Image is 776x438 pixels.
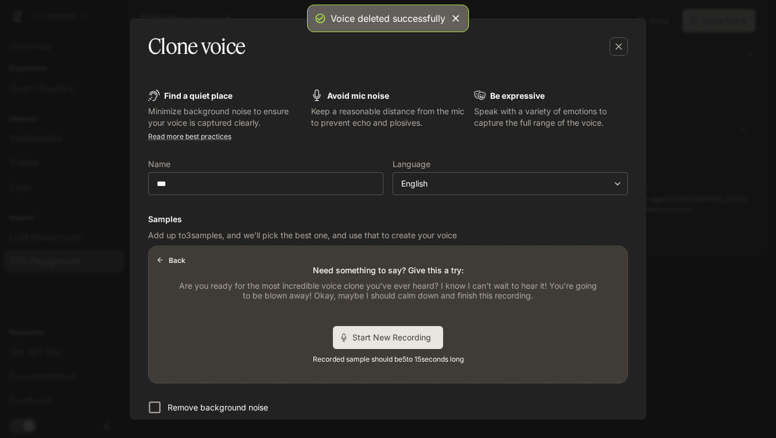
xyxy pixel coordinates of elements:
b: Find a quiet place [164,91,232,100]
span: Recorded sample should be 5 to 15 seconds long [313,354,464,365]
p: Need something to say? Give this a try: [313,265,464,276]
div: English [393,178,627,189]
a: Read more best practices [148,132,231,141]
div: Voice deleted successfully [331,11,445,25]
h6: Samples [148,214,628,225]
b: Avoid mic noise [327,91,389,100]
div: Start New Recording [333,326,443,349]
b: Be expressive [490,91,545,100]
button: Back [153,251,190,269]
p: Add up to 3 samples, and we'll pick the best one, and use that to create your voice [148,230,628,241]
p: Name [148,160,170,168]
p: Remove background noise [168,402,268,413]
span: Start New Recording [352,331,439,343]
p: Are you ready for the most incredible voice clone you've ever heard? I know I can't wait to hear ... [176,281,600,301]
p: Minimize background noise to ensure your voice is captured clearly. [148,106,302,129]
div: English [401,178,609,189]
p: Speak with a variety of emotions to capture the full range of the voice. [474,106,628,129]
p: Language [393,160,430,168]
p: Keep a reasonable distance from the mic to prevent echo and plosives. [311,106,465,129]
h5: Clone voice [148,32,245,61]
